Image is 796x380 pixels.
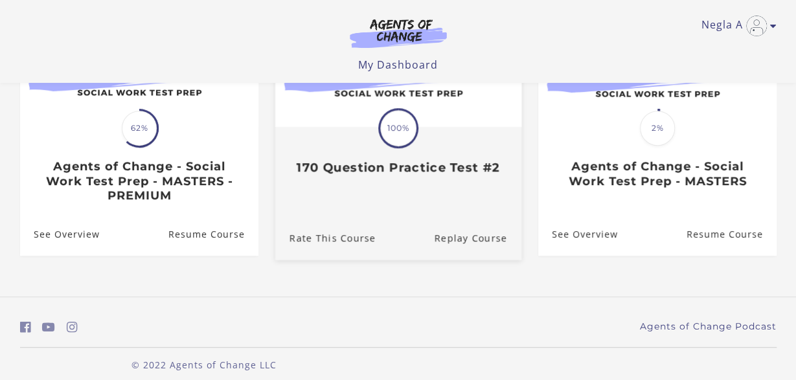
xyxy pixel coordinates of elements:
[358,58,438,72] a: My Dashboard
[686,213,776,255] a: Agents of Change - Social Work Test Prep - MASTERS: Resume Course
[380,110,416,146] span: 100%
[42,321,55,333] i: https://www.youtube.com/c/AgentsofChangeTestPrepbyMeaganMitchell (Open in a new window)
[20,213,100,255] a: Agents of Change - Social Work Test Prep - MASTERS - PREMIUM: See Overview
[67,318,78,337] a: https://www.instagram.com/agentsofchangeprep/ (Open in a new window)
[275,216,375,259] a: 170 Question Practice Test #2: Rate This Course
[20,318,31,337] a: https://www.facebook.com/groups/aswbtestprep (Open in a new window)
[168,213,258,255] a: Agents of Change - Social Work Test Prep - MASTERS - PREMIUM: Resume Course
[122,111,157,146] span: 62%
[289,160,506,175] h3: 170 Question Practice Test #2
[552,159,762,188] h3: Agents of Change - Social Work Test Prep - MASTERS
[701,16,770,36] a: Toggle menu
[34,159,244,203] h3: Agents of Change - Social Work Test Prep - MASTERS - PREMIUM
[640,320,777,333] a: Agents of Change Podcast
[42,318,55,337] a: https://www.youtube.com/c/AgentsofChangeTestPrepbyMeaganMitchell (Open in a new window)
[67,321,78,333] i: https://www.instagram.com/agentsofchangeprep/ (Open in a new window)
[20,358,388,372] p: © 2022 Agents of Change LLC
[20,321,31,333] i: https://www.facebook.com/groups/aswbtestprep (Open in a new window)
[538,213,618,255] a: Agents of Change - Social Work Test Prep - MASTERS: See Overview
[336,18,461,48] img: Agents of Change Logo
[434,216,521,259] a: 170 Question Practice Test #2: Resume Course
[640,111,675,146] span: 2%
